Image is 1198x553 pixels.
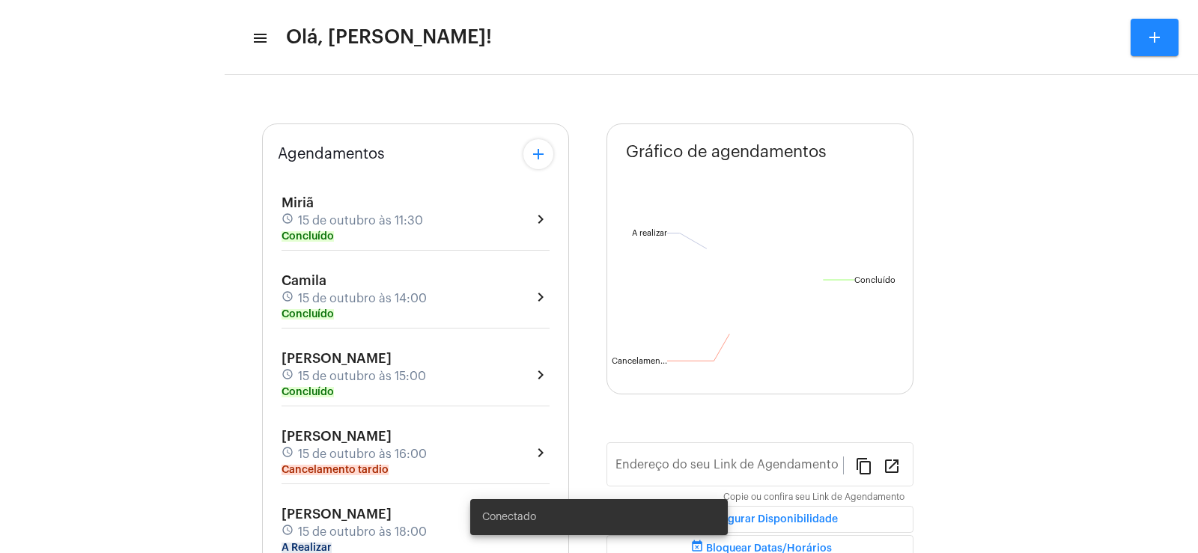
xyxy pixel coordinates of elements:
span: Miriã [282,196,314,210]
span: Olá, [PERSON_NAME]! [286,25,492,49]
text: Cancelamen... [612,357,667,365]
span: Conectado [482,510,536,525]
span: 15 de outubro às 11:30 [298,214,423,227]
mat-icon: open_in_new [883,456,901,474]
mat-chip: Concluído [282,231,334,242]
span: Configurar Disponibilidade [682,514,838,525]
span: 15 de outubro às 18:00 [298,525,427,539]
mat-icon: content_copy [855,456,873,474]
text: A realizar [632,229,667,237]
span: [PERSON_NAME] [282,507,392,521]
mat-icon: schedule [282,446,295,462]
mat-icon: schedule [282,290,295,307]
text: Concluído [854,276,896,284]
mat-chip: Concluído [282,309,334,320]
mat-icon: chevron_right [532,288,550,306]
mat-icon: schedule [282,524,295,540]
mat-icon: add [1146,28,1164,46]
span: 15 de outubro às 16:00 [298,447,427,461]
mat-icon: chevron_right [532,444,550,462]
mat-icon: schedule [282,213,295,229]
mat-icon: sidenav icon [252,29,267,47]
span: Camila [282,274,326,287]
mat-icon: chevron_right [532,366,550,384]
span: [PERSON_NAME] [282,352,392,365]
mat-chip: Concluído [282,387,334,397]
mat-chip: Cancelamento tardio [282,465,389,475]
span: 15 de outubro às 15:00 [298,370,426,383]
input: Link [615,461,843,474]
mat-icon: schedule [282,368,295,385]
button: Configurar Disponibilidade [606,506,913,533]
span: [PERSON_NAME] [282,430,392,443]
span: Gráfico de agendamentos [626,143,827,161]
mat-chip: A Realizar [282,543,332,553]
span: 15 de outubro às 14:00 [298,292,427,305]
mat-hint: Copie ou confira seu Link de Agendamento [723,492,904,503]
mat-icon: chevron_right [532,210,550,228]
span: Agendamentos [278,146,385,162]
mat-icon: add [529,145,547,163]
